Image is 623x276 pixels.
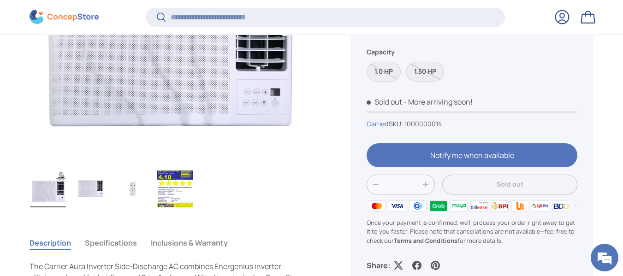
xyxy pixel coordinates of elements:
[367,47,395,57] legend: Capacity
[387,119,442,128] span: |
[510,199,530,213] img: ubp
[404,119,442,128] span: 1000000014
[406,62,444,82] label: Sold out
[394,236,457,245] a: Terms and Conditions
[367,119,387,128] a: Carrier
[530,199,551,213] img: qrph
[571,199,592,213] img: metrobank
[367,199,387,213] img: master
[151,232,228,253] button: Inclusions & Warranty
[151,5,173,27] div: Minimize live chat window
[367,97,402,107] span: Sold out
[367,219,577,246] p: Once your payment is confirmed, we'll process your order right away to get it to you faster. Plea...
[53,81,127,174] span: We're online!
[30,170,66,207] img: Carrier Aura, Side Discharge Inverter
[367,260,390,271] p: Share:
[85,232,137,253] button: Specifications
[367,62,401,82] label: Sold out
[408,199,428,213] img: gcash
[442,175,577,194] button: Sold out
[449,199,469,213] img: maya
[157,170,193,207] img: Carrier Aura, Side Discharge Inverter
[551,199,571,213] img: bdo
[30,232,71,253] button: Description
[72,170,108,207] img: carrier-aura-window-type-room-inverter-aircon-1.00-hp-unit-full-view-concepstore
[403,97,473,107] p: - More arriving soon!
[5,181,176,213] textarea: Type your message and hit 'Enter'
[48,52,155,64] div: Chat with us now
[389,119,403,128] span: SKU:
[489,199,510,213] img: bpi
[115,170,151,207] img: carrier-aura-window-type-room-inverter-aircon-1.00-hp-remote-unit-full-view-concepstore
[30,10,99,24] img: ConcepStore
[428,199,448,213] img: grabpay
[469,199,489,213] img: billease
[387,199,408,213] img: visa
